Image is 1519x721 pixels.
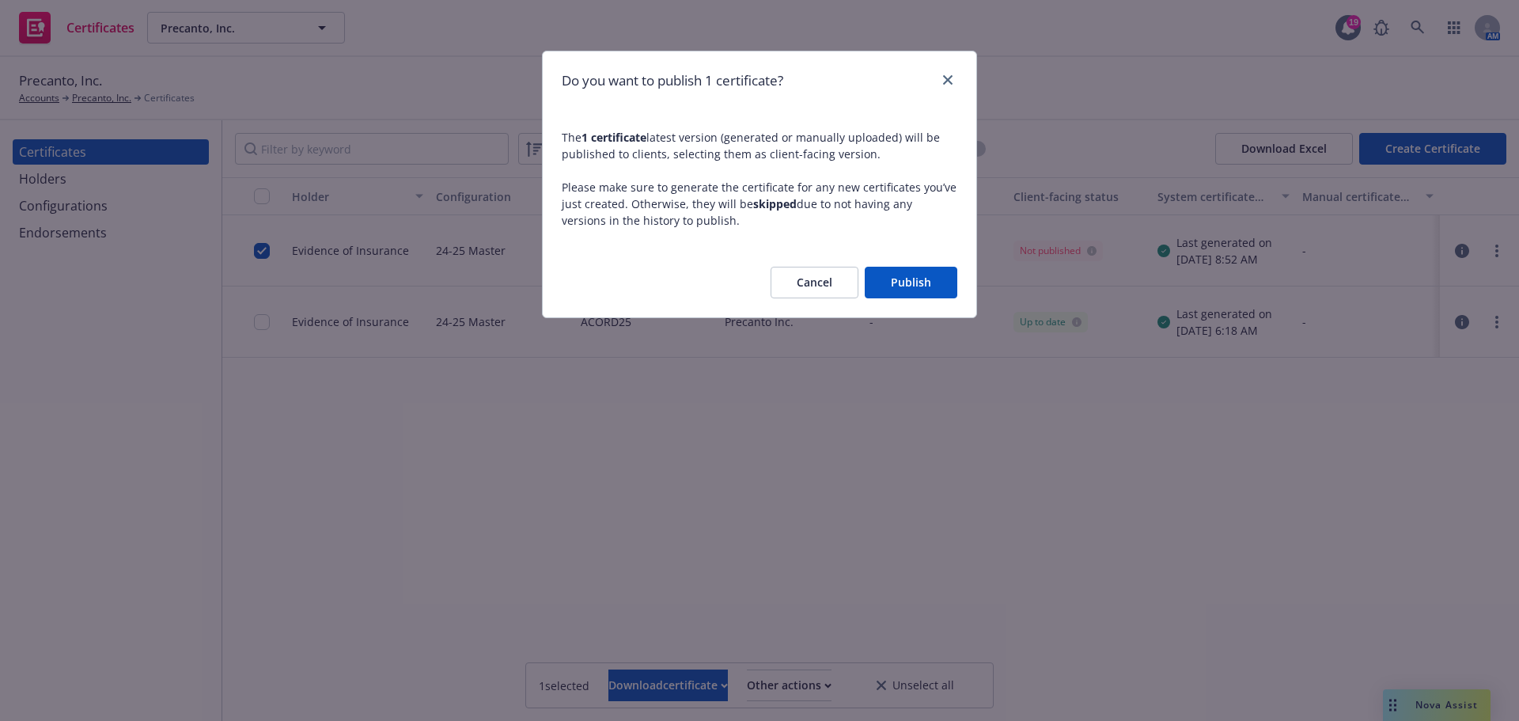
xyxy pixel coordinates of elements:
[581,130,646,145] b: 1 certificate
[562,70,783,91] h1: Do you want to publish 1 certificate?
[562,179,957,229] p: Please make sure to generate the certificate for any new certificates you’ve just created. Otherw...
[753,196,797,211] b: skipped
[938,70,957,89] a: close
[865,267,957,298] button: Publish
[562,129,957,162] p: The latest version (generated or manually uploaded) will be published to clients, selecting them ...
[771,267,858,298] button: Cancel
